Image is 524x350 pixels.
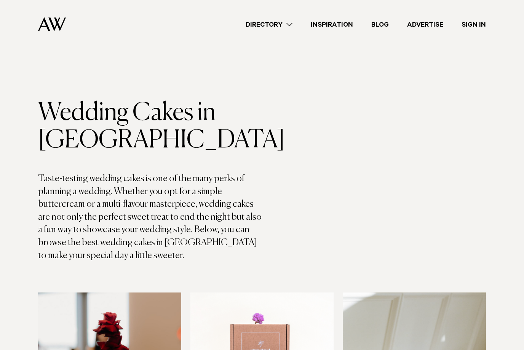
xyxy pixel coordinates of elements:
[452,19,495,30] a: Sign In
[362,19,398,30] a: Blog
[398,19,452,30] a: Advertise
[38,17,66,31] img: Auckland Weddings Logo
[38,99,262,154] h1: Wedding Cakes in [GEOGRAPHIC_DATA]
[38,173,262,262] p: Taste-testing wedding cakes is one of the many perks of planning a wedding. Whether you opt for a...
[302,19,362,30] a: Inspiration
[236,19,302,30] a: Directory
